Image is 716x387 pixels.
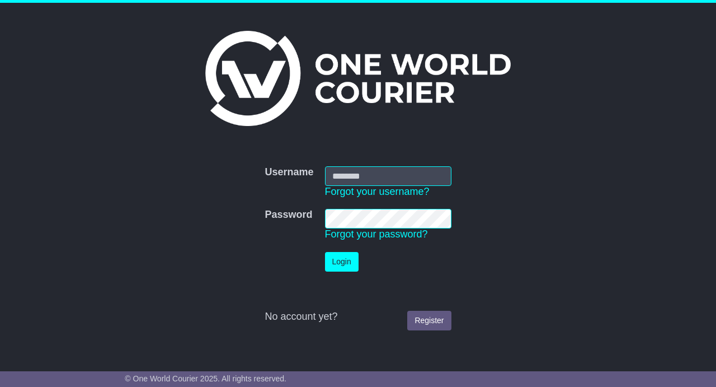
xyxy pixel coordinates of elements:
button: Login [325,252,359,272]
label: Username [265,166,313,179]
a: Forgot your username? [325,186,430,197]
img: One World [205,31,511,126]
a: Forgot your password? [325,229,428,240]
a: Register [407,311,451,330]
span: © One World Courier 2025. All rights reserved. [125,374,286,383]
label: Password [265,209,312,221]
div: No account yet? [265,311,451,323]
